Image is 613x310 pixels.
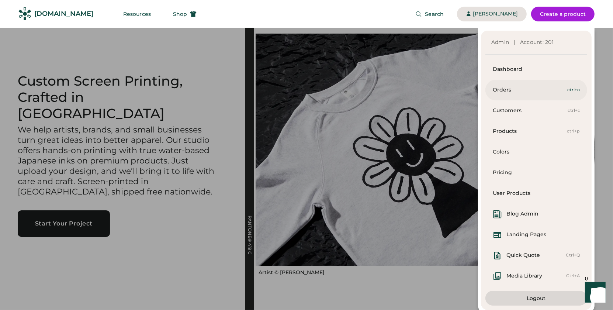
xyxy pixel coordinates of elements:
div: Ctrl+A [567,273,580,279]
div: Media Library [506,272,542,280]
div: Blog Admin [506,210,538,218]
div: Quick Quote [506,252,540,259]
div: Dashboard [493,66,580,73]
button: Shop [164,7,205,21]
button: Logout [485,291,587,306]
iframe: Front Chat [578,277,610,309]
div: ctrl+p [567,128,580,134]
div: Orders [493,86,568,94]
button: Resources [114,7,160,21]
div: Colors [493,148,580,156]
img: Rendered Logo - Screens [18,7,31,20]
div: [PERSON_NAME] [473,10,518,18]
div: Products [493,128,567,135]
span: Search [425,11,444,17]
div: User Products [493,190,580,197]
button: Search [406,7,453,21]
div: ctrl+c [568,108,580,114]
div: ctrl+o [568,87,580,93]
div: [DOMAIN_NAME] [34,9,93,18]
div: Customers [493,107,568,114]
div: Landing Pages [506,231,546,238]
span: Shop [173,11,187,17]
button: Create a product [531,7,595,21]
div: Pricing [493,169,580,176]
div: Ctrl+Q [566,252,580,258]
div: Admin | Account: 201 [491,39,581,46]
